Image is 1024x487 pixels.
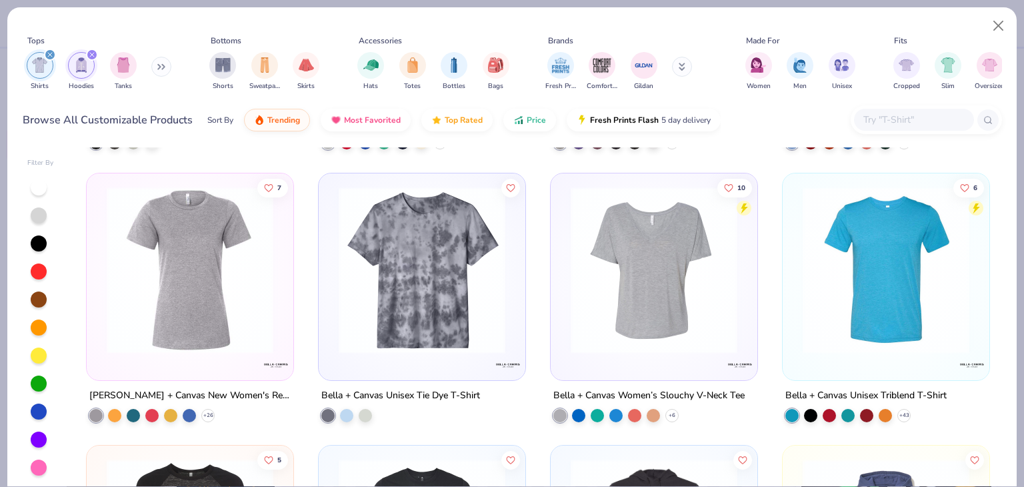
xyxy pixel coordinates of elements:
div: Fits [894,35,907,47]
img: Tanks Image [116,57,131,73]
div: filter for Bags [483,52,509,91]
div: [PERSON_NAME] + Canvas New Women's Relaxed Heather CVC Short Sleeve Tee [89,387,291,404]
span: 5 day delivery [661,113,711,128]
span: Fresh Prints [545,81,576,91]
button: Like [953,178,984,197]
div: Bella + Canvas Unisex Triblend T-Shirt [785,387,947,404]
div: filter for Bottles [441,52,467,91]
button: filter button [27,52,53,91]
div: filter for Slim [935,52,961,91]
button: filter button [110,52,137,91]
button: filter button [249,52,280,91]
span: + 43 [899,411,909,419]
span: 7 [278,184,282,191]
span: Shirts [31,81,49,91]
span: Hoodies [69,81,94,91]
span: Sweatpants [249,81,280,91]
button: filter button [357,52,384,91]
span: 10 [737,184,745,191]
div: Accessories [359,35,402,47]
span: 5 [278,456,282,463]
button: filter button [787,52,813,91]
img: Bella + Canvas logo [263,351,289,378]
span: + 26 [203,411,213,419]
img: trending.gif [254,115,265,125]
button: filter button [399,52,426,91]
button: Like [501,450,520,469]
span: Tanks [115,81,132,91]
span: 6 [973,184,977,191]
span: + 6 [669,411,675,419]
button: filter button [631,52,657,91]
span: Bottles [443,81,465,91]
span: Fresh Prints Flash [590,115,659,125]
img: Bottles Image [447,57,461,73]
img: Hats Image [363,57,379,73]
div: Bella + Canvas Women’s Slouchy V-Neck Tee [553,387,745,404]
img: b7ade71d-9e65-4674-bb23-ab366c09ae66 [744,186,924,353]
button: Trending [244,109,310,131]
button: filter button [545,52,576,91]
div: filter for Comfort Colors [587,52,617,91]
span: Bags [488,81,503,91]
div: Made For [746,35,779,47]
img: f50736c1-b4b1-4eae-b1dc-68242988cf65 [100,186,280,353]
button: Close [986,13,1011,39]
input: Try "T-Shirt" [862,112,965,127]
img: Bella + Canvas logo [495,351,521,378]
img: Bella + Canvas logo [958,351,985,378]
div: filter for Tanks [110,52,137,91]
div: filter for Gildan [631,52,657,91]
div: filter for Sweatpants [249,52,280,91]
div: filter for Men [787,52,813,91]
img: Cropped Image [899,57,914,73]
span: Shorts [213,81,233,91]
button: Like [965,450,984,469]
span: Totes [404,81,421,91]
img: Hoodies Image [74,57,89,73]
div: filter for Women [745,52,772,91]
img: most_fav.gif [331,115,341,125]
button: Top Rated [421,109,493,131]
div: filter for Cropped [893,52,920,91]
span: Skirts [297,81,315,91]
span: Oversized [975,81,1005,91]
button: filter button [587,52,617,91]
img: Bella + Canvas logo [727,351,753,378]
span: Gildan [634,81,653,91]
button: filter button [975,52,1005,91]
span: Hats [363,81,378,91]
div: filter for Shorts [209,52,236,91]
img: f281a532-2361-4c0e-9c3d-46ed714c96ac [564,186,744,353]
button: Like [501,178,520,197]
span: Unisex [832,81,852,91]
span: Slim [941,81,955,91]
img: Gildan Image [634,55,654,75]
div: Sort By [207,114,233,126]
img: Skirts Image [299,57,314,73]
img: Bags Image [488,57,503,73]
span: Men [793,81,807,91]
div: Tops [27,35,45,47]
button: filter button [68,52,95,91]
img: fdb5bee8-5439-469f-9773-10c6d370ebf1 [332,186,512,353]
div: Brands [548,35,573,47]
img: Shirts Image [32,57,47,73]
div: filter for Fresh Prints [545,52,576,91]
button: filter button [935,52,961,91]
button: filter button [829,52,855,91]
img: Comfort Colors Image [592,55,612,75]
div: filter for Hoodies [68,52,95,91]
span: Cropped [893,81,920,91]
button: filter button [893,52,920,91]
div: Bottoms [211,35,241,47]
button: filter button [483,52,509,91]
button: filter button [293,52,319,91]
span: Most Favorited [344,115,401,125]
span: Top Rated [445,115,483,125]
button: filter button [441,52,467,91]
span: Trending [267,115,300,125]
img: Totes Image [405,57,420,73]
img: f6f9d425-f832-4430-a14d-d4f2145bfe49 [796,186,976,353]
button: filter button [745,52,772,91]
